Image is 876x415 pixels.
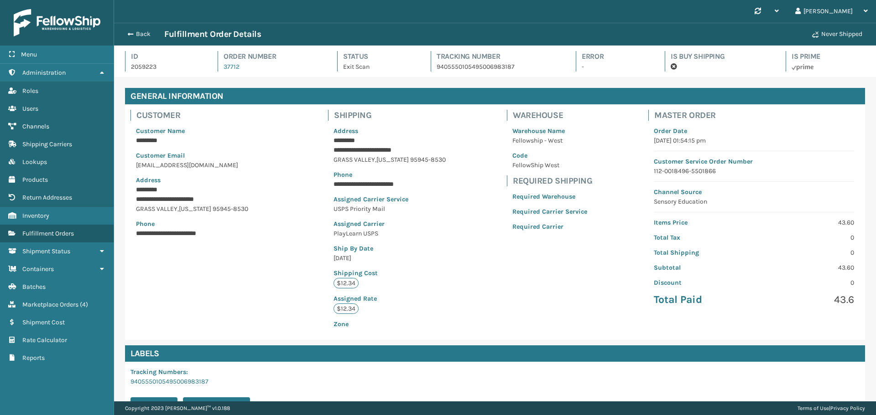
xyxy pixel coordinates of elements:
i: Never Shipped [812,31,819,38]
p: Exit Scan [343,62,414,72]
span: Batches [22,283,46,291]
img: logo [14,9,100,36]
h4: Shipping [334,110,451,121]
p: Required Carrier [512,222,587,231]
button: Back [122,30,164,38]
p: Discount [654,278,748,287]
p: Channel Source [654,187,854,197]
span: Users [22,105,38,113]
p: Total Tax [654,233,748,242]
h4: Customer [136,110,272,121]
span: Menu [21,51,37,58]
h4: Master Order [654,110,860,121]
p: Fellowship - West [512,136,587,145]
h3: Fulfillment Order Details [164,29,261,40]
p: Shipping Cost [334,268,446,278]
h4: Status [343,51,414,62]
span: , [177,205,179,213]
p: 112-0018496-5501866 [654,166,854,176]
a: 9405550105495006983187 [130,378,209,385]
p: USPS Priority Mail [334,204,446,214]
span: ( 4 ) [80,301,88,308]
span: Inventory [22,212,49,220]
p: Items Price [654,218,748,227]
p: 9405550105495006983187 [437,62,559,72]
h4: Error [582,51,648,62]
p: [DATE] [334,253,446,263]
p: - [582,62,648,72]
h4: Id [131,51,201,62]
span: Address [334,127,358,135]
h4: Labels [125,345,865,362]
span: Return Addresses [22,194,72,201]
span: Shipment Cost [22,318,65,326]
p: Customer Service Order Number [654,157,854,166]
p: Zone [334,319,446,329]
span: 95945-8530 [410,156,446,164]
h4: Is Buy Shipping [671,51,769,62]
span: , [375,156,376,164]
p: Total Shipping [654,248,748,257]
p: PlayLearn USPS [334,229,446,238]
span: Rate Calculator [22,336,67,344]
p: 43.60 [760,218,854,227]
a: Terms of Use [798,405,829,411]
span: Administration [22,69,66,77]
h4: Required Shipping [513,175,593,186]
h4: Is Prime [792,51,865,62]
p: Total Paid [654,293,748,307]
p: Required Carrier Service [512,207,587,216]
p: Assigned Carrier Service [334,195,446,204]
p: 0 [760,248,854,257]
span: Containers [22,265,54,273]
button: Never Shipped [807,25,868,43]
p: Code [512,151,587,160]
p: $12.34 [334,278,359,288]
p: $12.34 [334,303,359,314]
div: | [798,401,865,415]
p: Phone [136,219,267,229]
span: Lookups [22,158,47,166]
h4: Warehouse [513,110,593,121]
span: GRASS VALLEY [136,205,177,213]
a: Privacy Policy [830,405,865,411]
span: Shipping Carriers [22,140,72,148]
p: Customer Email [136,151,267,160]
p: 2059223 [131,62,201,72]
p: FellowShip West [512,160,587,170]
span: Marketplace Orders [22,301,78,308]
p: Ship By Date [334,244,446,253]
p: Sensory Education [654,197,854,206]
span: [US_STATE] [179,205,211,213]
span: GRASS VALLEY [334,156,375,164]
p: Customer Name [136,126,267,136]
span: 95945-8530 [213,205,248,213]
h4: Order Number [224,51,321,62]
p: Required Warehouse [512,192,587,201]
p: Assigned Carrier [334,219,446,229]
p: Subtotal [654,263,748,272]
p: Warehouse Name [512,126,587,136]
p: [EMAIL_ADDRESS][DOMAIN_NAME] [136,160,267,170]
p: 0 [760,278,854,287]
span: Roles [22,87,38,95]
p: 43.6 [760,293,854,307]
a: 37712 [224,63,240,71]
span: Shipment Status [22,247,70,255]
span: [US_STATE] [376,156,409,164]
h4: General Information [125,88,865,104]
p: Phone [334,170,446,179]
span: Reports [22,354,45,362]
span: Fulfillment Orders [22,230,74,237]
button: Print Label [130,397,177,414]
p: Order Date [654,126,854,136]
span: Products [22,176,48,184]
p: 43.60 [760,263,854,272]
p: [DATE] 01:54:15 pm [654,136,854,145]
p: Assigned Rate [334,294,446,303]
span: Channels [22,123,49,130]
button: Print Packing Slip [183,397,250,414]
h4: Tracking Number [437,51,559,62]
span: Address [136,176,161,184]
p: Copyright 2023 [PERSON_NAME]™ v 1.0.188 [125,401,230,415]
